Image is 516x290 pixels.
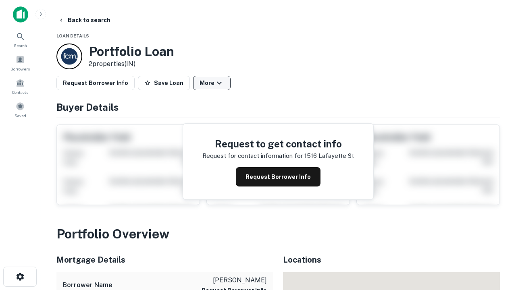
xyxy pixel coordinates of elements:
button: Back to search [55,13,114,27]
span: Saved [15,112,26,119]
h5: Locations [283,254,500,266]
p: 2 properties (IN) [89,59,174,69]
button: Save Loan [138,76,190,90]
p: [PERSON_NAME] [202,275,267,285]
span: Contacts [12,89,28,95]
span: Search [14,42,27,49]
a: Search [2,29,38,50]
span: Borrowers [10,66,30,72]
h4: Request to get contact info [202,137,354,151]
p: Request for contact information for [202,151,303,161]
iframe: Chat Widget [476,226,516,264]
button: More [193,76,231,90]
a: Borrowers [2,52,38,74]
h4: Buyer Details [56,100,500,114]
a: Contacts [2,75,38,97]
h5: Mortgage Details [56,254,273,266]
span: Loan Details [56,33,89,38]
button: Request Borrower Info [236,167,320,186]
h6: Borrower Name [63,280,112,290]
p: 1516 lafayette st [304,151,354,161]
h3: Portfolio Overview [56,224,500,244]
a: Saved [2,99,38,120]
button: Request Borrower Info [56,76,135,90]
h3: Portfolio Loan [89,44,174,59]
img: capitalize-icon.png [13,6,28,23]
